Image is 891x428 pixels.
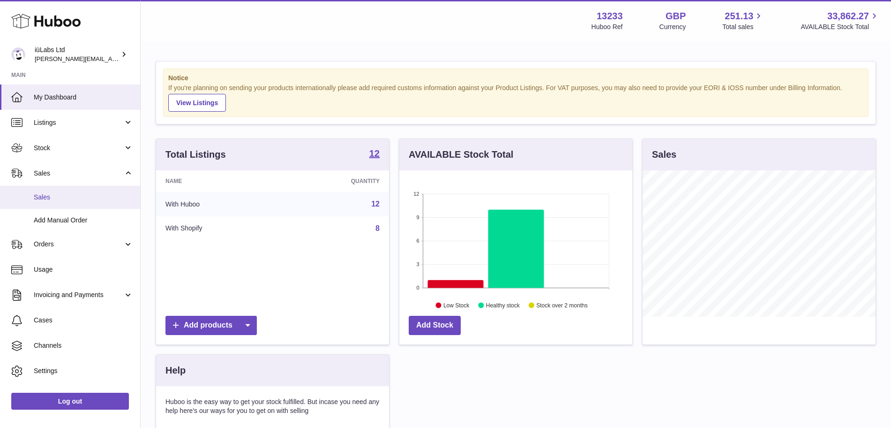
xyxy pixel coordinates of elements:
strong: 12 [369,149,380,158]
h3: AVAILABLE Stock Total [409,148,513,161]
a: 33,862.27 AVAILABLE Stock Total [801,10,880,31]
span: 251.13 [725,10,753,23]
strong: GBP [666,10,686,23]
a: 251.13 Total sales [722,10,764,31]
text: 0 [416,285,419,290]
a: 12 [371,200,380,208]
td: With Shopify [156,216,282,241]
span: Total sales [722,23,764,31]
span: 33,862.27 [827,10,869,23]
span: Cases [34,316,133,325]
h3: Total Listings [165,148,226,161]
a: 8 [375,224,380,232]
text: 3 [416,261,419,267]
div: Huboo Ref [592,23,623,31]
text: 12 [413,191,419,197]
span: Add Manual Order [34,216,133,225]
text: 9 [416,214,419,220]
span: Sales [34,169,123,178]
span: Channels [34,341,133,350]
div: iüLabs Ltd [35,46,119,63]
strong: 13233 [597,10,623,23]
a: Add products [165,316,257,335]
span: AVAILABLE Stock Total [801,23,880,31]
a: Log out [11,393,129,410]
text: Low Stock [443,302,470,308]
img: annunziata@iulabs.co [11,47,25,61]
span: Sales [34,193,133,202]
strong: Notice [168,74,863,83]
span: Orders [34,240,123,249]
span: Invoicing and Payments [34,290,123,299]
p: Huboo is the easy way to get your stock fulfilled. But incase you need any help here's our ways f... [165,397,380,415]
text: Healthy stock [486,302,520,308]
span: Usage [34,265,133,274]
th: Name [156,170,282,192]
a: View Listings [168,94,226,112]
span: Stock [34,144,123,153]
span: Listings [34,118,123,127]
th: Quantity [282,170,389,192]
td: With Huboo [156,192,282,216]
a: Add Stock [409,316,461,335]
a: 12 [369,149,380,160]
div: Currency [659,23,686,31]
span: [PERSON_NAME][EMAIL_ADDRESS][DOMAIN_NAME] [35,55,188,62]
h3: Sales [652,148,676,161]
div: If you're planning on sending your products internationally please add required customs informati... [168,84,863,112]
span: My Dashboard [34,93,133,102]
text: Stock over 2 months [536,302,587,308]
text: 6 [416,238,419,244]
span: Settings [34,367,133,375]
h3: Help [165,364,186,377]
